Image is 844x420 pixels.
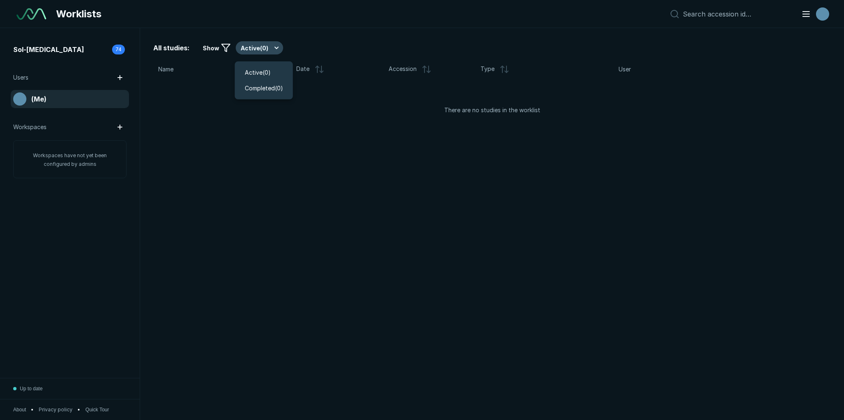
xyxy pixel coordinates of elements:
[245,84,283,93] span: Completed ( 0 )
[389,64,417,74] span: Accession
[203,44,219,52] span: Show
[16,8,46,20] img: See-Mode Logo
[13,378,42,399] button: Up to date
[245,68,271,77] span: Active ( 0 )
[153,43,190,53] span: All studies:
[158,65,173,74] span: Name
[13,406,26,413] button: About
[39,406,73,413] a: Privacy policy
[85,406,109,413] button: Quick Tour
[12,91,128,107] a: (Me)
[816,7,829,21] div: avatar-name
[444,106,540,115] span: There are no studies in the worklist
[296,64,309,74] span: Date
[13,5,49,23] a: See-Mode Logo
[235,61,293,99] div: Active(0)
[31,406,34,413] span: •
[56,7,101,21] span: Worklists
[12,41,128,58] a: Sol-[MEDICAL_DATA]74
[236,41,283,54] button: Active(0)
[77,406,80,413] span: •
[31,94,47,104] span: (Me)
[13,45,84,54] span: Sol-[MEDICAL_DATA]
[481,64,495,74] span: Type
[112,45,125,54] div: 74
[13,92,26,106] div: avatar-name
[13,123,47,132] span: Workspaces
[13,73,28,82] span: Users
[115,46,122,53] span: 74
[619,65,631,74] span: User
[683,10,791,18] input: Search accession id…
[33,152,107,167] span: Workspaces have not yet been configured by admins
[20,385,42,392] span: Up to date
